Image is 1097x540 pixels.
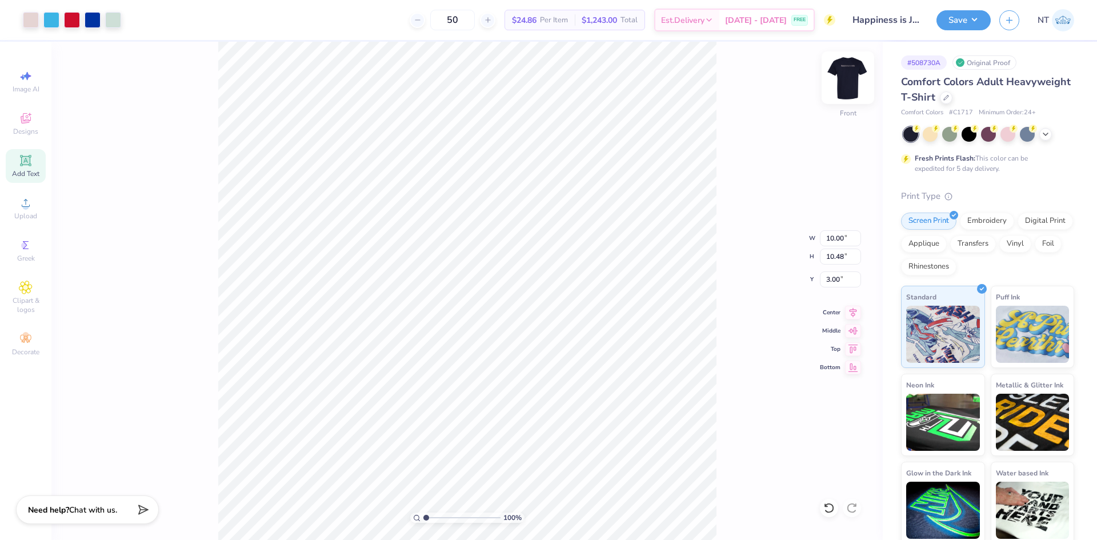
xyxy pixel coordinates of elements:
[915,153,1055,174] div: This color can be expedited for 5 day delivery.
[1018,213,1073,230] div: Digital Print
[6,296,46,314] span: Clipart & logos
[936,10,991,30] button: Save
[996,482,1070,539] img: Water based Ink
[906,482,980,539] img: Glow in the Dark Ink
[999,235,1031,253] div: Vinyl
[540,14,568,26] span: Per Item
[725,14,787,26] span: [DATE] - [DATE]
[12,169,39,178] span: Add Text
[979,108,1036,118] span: Minimum Order: 24 +
[906,306,980,363] img: Standard
[825,55,871,101] img: Front
[1038,14,1049,27] span: NT
[820,345,840,353] span: Top
[901,235,947,253] div: Applique
[503,513,522,523] span: 100 %
[996,291,1020,303] span: Puff Ink
[996,394,1070,451] img: Metallic & Glitter Ink
[13,127,38,136] span: Designs
[1035,235,1062,253] div: Foil
[14,211,37,221] span: Upload
[906,291,936,303] span: Standard
[844,9,928,31] input: Untitled Design
[820,309,840,317] span: Center
[28,505,69,515] strong: Need help?
[794,16,806,24] span: FREE
[820,363,840,371] span: Bottom
[620,14,638,26] span: Total
[901,75,1071,104] span: Comfort Colors Adult Heavyweight T-Shirt
[901,190,1074,203] div: Print Type
[17,254,35,263] span: Greek
[996,306,1070,363] img: Puff Ink
[950,235,996,253] div: Transfers
[13,85,39,94] span: Image AI
[906,394,980,451] img: Neon Ink
[661,14,704,26] span: Est. Delivery
[949,108,973,118] span: # C1717
[430,10,475,30] input: – –
[901,258,956,275] div: Rhinestones
[906,379,934,391] span: Neon Ink
[960,213,1014,230] div: Embroidery
[840,108,856,118] div: Front
[12,347,39,357] span: Decorate
[582,14,617,26] span: $1,243.00
[915,154,975,163] strong: Fresh Prints Flash:
[901,213,956,230] div: Screen Print
[996,467,1048,479] span: Water based Ink
[820,327,840,335] span: Middle
[1038,9,1074,31] a: NT
[901,108,943,118] span: Comfort Colors
[512,14,537,26] span: $24.86
[1052,9,1074,31] img: Nestor Talens
[996,379,1063,391] span: Metallic & Glitter Ink
[901,55,947,70] div: # 508730A
[906,467,971,479] span: Glow in the Dark Ink
[69,505,117,515] span: Chat with us.
[952,55,1016,70] div: Original Proof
